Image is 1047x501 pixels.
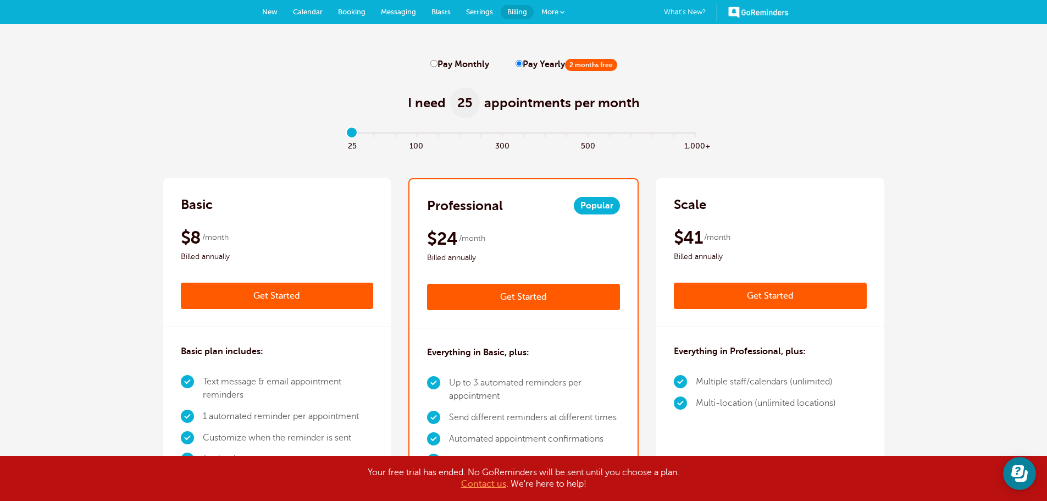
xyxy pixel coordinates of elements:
[293,8,323,16] span: Calendar
[674,283,867,309] a: Get Started
[696,393,836,414] li: Multi-location (unlimited locations)
[181,345,263,358] h3: Basic plan includes:
[577,139,599,151] span: 500
[203,406,374,427] li: 1 automated reminder per appointment
[427,346,529,359] h3: Everything in Basic, plus:
[491,139,513,151] span: 300
[249,467,799,490] div: Your free trial has ended. No GoReminders will be sent until you choose a plan. . We're here to h...
[427,251,620,265] span: Billed annually
[696,371,836,393] li: Multiple staff/calendars (unlimited)
[406,139,427,151] span: 100
[262,8,278,16] span: New
[674,345,806,358] h3: Everything in Professional, plus:
[674,250,867,263] span: Billed annually
[338,8,365,16] span: Booking
[449,407,620,428] li: Send different reminders at different times
[427,197,503,214] h2: Professional
[430,60,437,67] input: Pay Monthly
[431,8,451,16] span: Blasts
[459,232,485,245] span: /month
[704,231,730,244] span: /month
[181,250,374,263] span: Billed annually
[181,196,213,213] h2: Basic
[484,94,640,112] span: appointments per month
[516,59,617,70] label: Pay Yearly
[450,87,480,118] span: 25
[181,227,201,249] span: $8
[574,197,620,214] span: Popular
[427,228,457,250] span: $24
[674,196,706,213] h2: Scale
[516,60,523,67] input: Pay Yearly2 months free
[408,94,446,112] span: I need
[674,227,702,249] span: $41
[565,59,617,71] span: 2 months free
[501,5,534,19] a: Billing
[507,8,527,16] span: Billing
[449,428,620,450] li: Automated appointment confirmations
[202,231,229,244] span: /month
[664,4,717,21] a: What's New?
[427,284,620,310] a: Get Started
[341,139,363,151] span: 25
[449,450,620,471] li: Multiple timezones
[381,8,416,16] span: Messaging
[1003,457,1036,490] iframe: Resource center
[181,283,374,309] a: Get Started
[541,8,558,16] span: More
[430,59,489,70] label: Pay Monthly
[203,449,374,470] li: 1 calendar
[684,139,706,151] span: 1,000+
[203,427,374,449] li: Customize when the reminder is sent
[203,371,374,406] li: Text message & email appointment reminders
[449,372,620,407] li: Up to 3 automated reminders per appointment
[466,8,493,16] span: Settings
[461,479,506,489] a: Contact us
